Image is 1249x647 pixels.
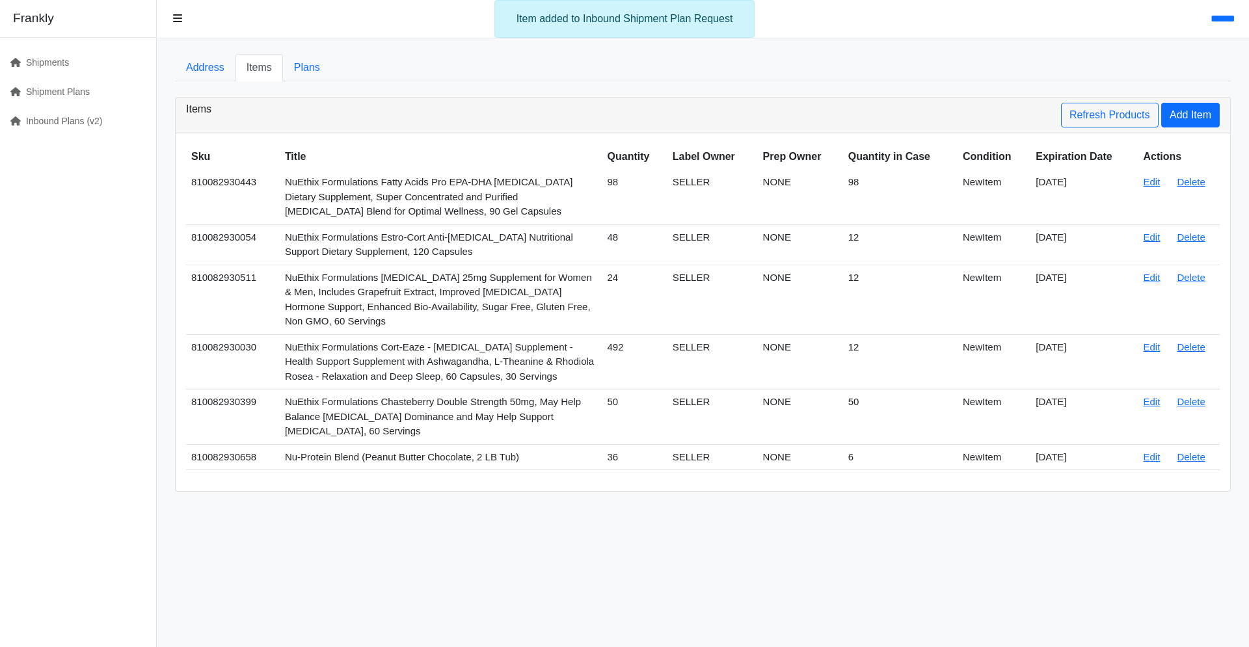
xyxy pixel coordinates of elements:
[280,265,602,334] td: NuEthix Formulations [MEDICAL_DATA] 25mg Supplement for Women & Men, Includes Grapefruit Extract,...
[667,390,758,445] td: SELLER
[1061,103,1159,127] a: Refresh Products
[843,144,958,170] th: Quantity in Case
[1161,103,1220,127] button: Add Item
[280,144,602,170] th: Title
[175,54,235,81] a: Address
[1030,265,1138,334] td: [DATE]
[602,224,667,265] td: 48
[843,170,958,224] td: 98
[667,144,758,170] th: Label Owner
[186,103,211,127] h3: Items
[1144,272,1161,283] a: Edit
[1030,224,1138,265] td: [DATE]
[958,390,1030,445] td: NewItem
[667,334,758,390] td: SELLER
[1177,396,1205,407] a: Delete
[843,444,958,470] td: 6
[280,334,602,390] td: NuEthix Formulations Cort-Eaze - [MEDICAL_DATA] Supplement - Health Support Supplement with Ashwa...
[283,54,331,81] a: Plans
[1144,176,1161,187] a: Edit
[958,334,1030,390] td: NewItem
[758,170,843,224] td: NONE
[602,390,667,445] td: 50
[1030,390,1138,445] td: [DATE]
[758,265,843,334] td: NONE
[186,265,280,334] td: 810082930511
[1177,272,1205,283] a: Delete
[280,170,602,224] td: NuEthix Formulations Fatty Acids Pro EPA-DHA [MEDICAL_DATA] Dietary Supplement, Super Concentrate...
[602,334,667,390] td: 492
[280,444,602,470] td: Nu-Protein Blend (Peanut Butter Chocolate, 2 LB Tub)
[186,144,280,170] th: Sku
[1144,396,1161,407] a: Edit
[602,444,667,470] td: 36
[667,265,758,334] td: SELLER
[1030,170,1138,224] td: [DATE]
[758,390,843,445] td: NONE
[1144,341,1161,352] a: Edit
[186,444,280,470] td: 810082930658
[667,224,758,265] td: SELLER
[758,224,843,265] td: NONE
[602,265,667,334] td: 24
[843,390,958,445] td: 50
[1177,451,1205,462] a: Delete
[667,444,758,470] td: SELLER
[235,54,283,81] a: Items
[958,170,1030,224] td: NewItem
[843,224,958,265] td: 12
[667,170,758,224] td: SELLER
[758,334,843,390] td: NONE
[843,334,958,390] td: 12
[1030,444,1138,470] td: [DATE]
[958,224,1030,265] td: NewItem
[280,224,602,265] td: NuEthix Formulations Estro-Cort Anti-[MEDICAL_DATA] Nutritional Support Dietary Supplement, 120 C...
[186,390,280,445] td: 810082930399
[186,334,280,390] td: 810082930030
[1177,231,1205,243] a: Delete
[1177,176,1205,187] a: Delete
[1144,231,1161,243] a: Edit
[1177,341,1205,352] a: Delete
[958,144,1030,170] th: Condition
[1138,144,1220,170] th: Actions
[1144,451,1161,462] a: Edit
[186,224,280,265] td: 810082930054
[758,444,843,470] td: NONE
[958,265,1030,334] td: NewItem
[280,390,602,445] td: NuEthix Formulations Chasteberry Double Strength 50mg, May Help Balance [MEDICAL_DATA] Dominance ...
[1030,334,1138,390] td: [DATE]
[843,265,958,334] td: 12
[958,444,1030,470] td: NewItem
[1030,144,1138,170] th: Expiration Date
[758,144,843,170] th: Prep Owner
[602,170,667,224] td: 98
[602,144,667,170] th: Quantity
[186,170,280,224] td: 810082930443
